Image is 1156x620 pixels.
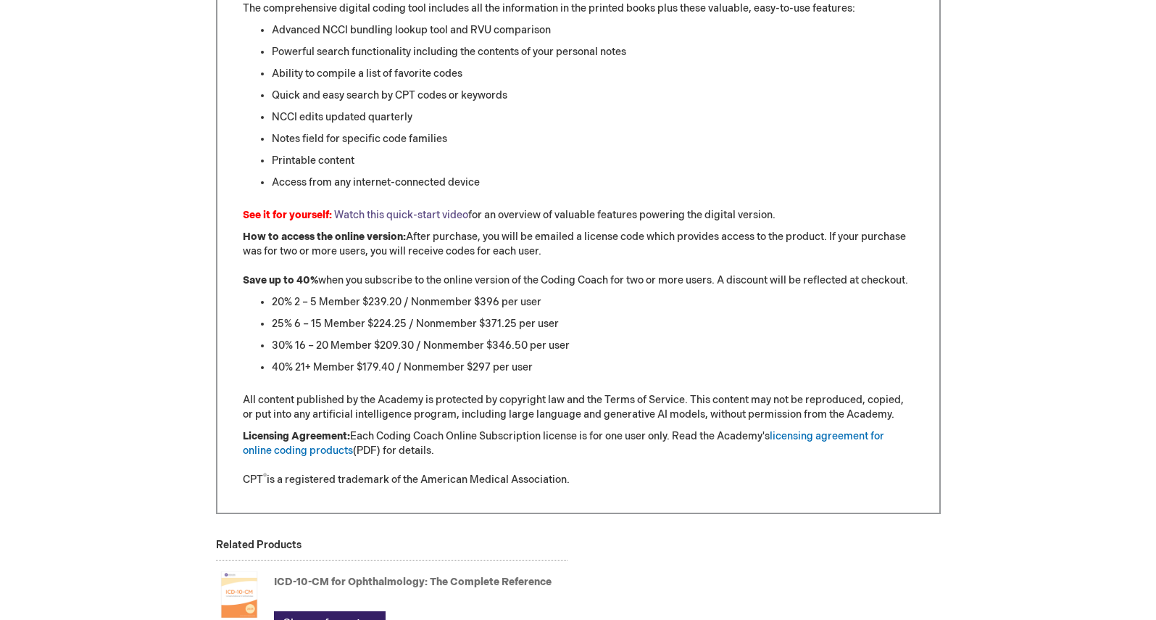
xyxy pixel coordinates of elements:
[272,45,914,59] li: Powerful search functionality including the contents of your personal notes
[263,473,267,481] sup: ®
[243,430,350,442] strong: Licensing Agreement:
[243,208,914,223] p: for an overview of valuable features powering the digital version.
[243,430,884,457] a: licensing agreement for online coding products
[243,429,914,487] p: Each Coding Coach Online Subscription license is for one user only. Read the Academy's (PDF) for ...
[272,175,914,190] li: Access from any internet-connected device
[272,339,914,353] li: 30% 16 – 20 Member $209.30 / Nonmember $346.50 per user
[334,209,468,221] a: Watch this quick-start video
[272,317,914,331] li: 25% 6 – 15 Member $224.25 / Nonmember $371.25 per user
[243,393,914,422] p: All content published by the Academy is protected by copyright law and the Terms of Service. This...
[243,230,914,288] p: After purchase, you will be emailed a license code which provides access to the product. If your ...
[272,23,914,38] li: Advanced NCCI bundling lookup tool and RVU comparison
[216,539,302,551] strong: Related Products
[272,88,914,103] li: Quick and easy search by CPT codes or keywords
[272,110,914,125] li: NCCI edits updated quarterly
[272,132,914,146] li: Notes field for specific code families
[272,67,914,81] li: Ability to compile a list of favorite codes
[243,209,332,221] span: See it for yourself:
[272,154,914,168] li: Printable content
[274,576,552,588] a: ICD-10-CM for Ophthalmology: The Complete Reference
[243,231,406,243] strong: How to access the online version:
[272,360,914,375] li: 40% 21+ Member $179.40 / Nonmember $297 per user
[272,295,914,310] li: 20% 2 – 5 Member $239.20 / Nonmember $396 per user
[243,274,318,286] strong: Save up to 40%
